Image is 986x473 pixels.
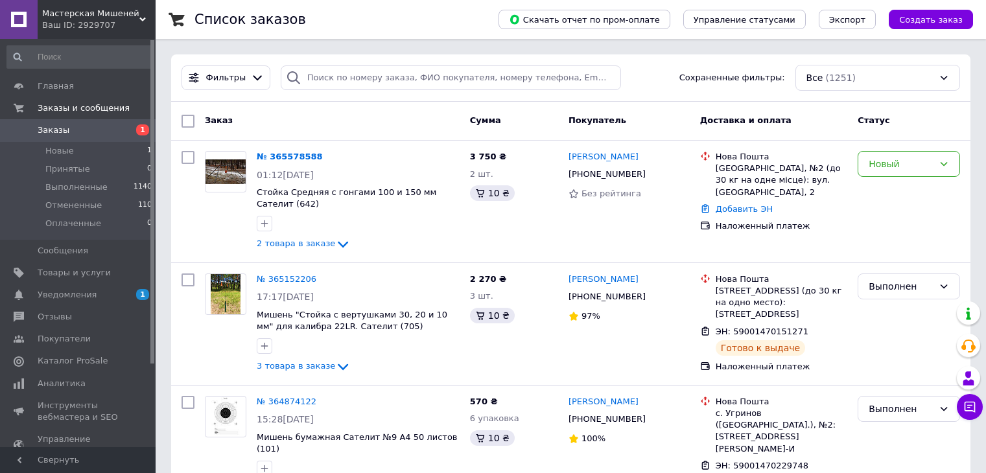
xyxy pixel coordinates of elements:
[806,71,823,84] span: Все
[716,461,808,470] span: ЭН: 59001470229748
[205,159,246,184] img: Фото товару
[38,80,74,92] span: Главная
[38,311,72,323] span: Отзывы
[716,151,847,163] div: Нова Пошта
[470,185,515,201] div: 10 ₴
[38,245,88,257] span: Сообщения
[38,333,91,345] span: Покупатели
[45,145,74,157] span: Новые
[147,163,152,175] span: 0
[509,14,660,25] span: Скачать отчет по пром-оплате
[566,411,648,428] div: [PHONE_NUMBER]
[206,72,246,84] span: Фильтры
[257,432,458,454] a: Мишень бумажная Сателит №9 А4 50 листов (101)
[858,115,890,125] span: Статус
[683,10,806,29] button: Управление статусами
[257,414,314,424] span: 15:28[DATE]
[257,292,314,302] span: 17:17[DATE]
[716,163,847,198] div: [GEOGRAPHIC_DATA], №2 (до 30 кг на одне місце): вул. [GEOGRAPHIC_DATA], 2
[716,340,805,356] div: Готово к выдаче
[470,291,493,301] span: 3 шт.
[470,169,493,179] span: 2 шт.
[147,145,152,157] span: 1
[38,289,97,301] span: Уведомления
[825,73,856,83] span: (1251)
[257,397,316,406] a: № 364874122
[869,157,933,171] div: Новый
[569,151,639,163] a: [PERSON_NAME]
[869,402,933,416] div: Выполнен
[716,327,808,336] span: ЭН: 59001470151271
[257,170,314,180] span: 01:12[DATE]
[470,397,498,406] span: 570 ₴
[257,239,335,249] span: 2 товара в заказе
[716,396,847,408] div: Нова Пошта
[194,12,306,27] h1: Список заказов
[581,311,600,321] span: 97%
[138,200,152,211] span: 110
[42,8,139,19] span: Мастерская Мишеней
[45,163,90,175] span: Принятые
[205,115,233,125] span: Заказ
[281,65,621,91] input: Поиск по номеру заказа, ФИО покупателя, номеру телефона, Email, номеру накладной
[899,15,963,25] span: Создать заказ
[716,220,847,232] div: Наложенный платеж
[470,308,515,323] div: 10 ₴
[499,10,670,29] button: Скачать отчет по пром-оплате
[38,378,86,389] span: Аналитика
[876,14,973,24] a: Создать заказ
[829,15,865,25] span: Экспорт
[470,152,506,161] span: 3 750 ₴
[716,273,847,285] div: Нова Пошта
[136,124,149,135] span: 1
[134,181,152,193] span: 1140
[42,19,156,31] div: Ваш ID: 2929707
[700,115,792,125] span: Доставка и оплата
[470,430,515,446] div: 10 ₴
[470,115,501,125] span: Сумма
[470,413,519,423] span: 6 упаковка
[257,310,447,332] a: Мишень "Стойка с вертушками 30, 20 и 10 мм" для калибра 22LR. Сателит (705)
[569,396,639,408] a: [PERSON_NAME]
[6,45,153,69] input: Поиск
[694,15,795,25] span: Управление статусами
[957,394,983,420] button: Чат с покупателем
[716,204,773,214] a: Добавить ЭН
[869,279,933,294] div: Выполнен
[38,267,111,279] span: Товары и услуги
[205,396,246,437] a: Фото товару
[38,124,69,136] span: Заказы
[147,218,152,229] span: 0
[38,355,108,367] span: Каталог ProSale
[45,200,102,211] span: Отмененные
[566,288,648,305] div: [PHONE_NUMBER]
[257,152,323,161] a: № 365578588
[819,10,876,29] button: Экспорт
[45,218,101,229] span: Оплаченные
[211,397,240,437] img: Фото товару
[569,115,626,125] span: Покупатель
[205,151,246,192] a: Фото товару
[889,10,973,29] button: Создать заказ
[38,433,120,457] span: Управление сайтом
[716,408,847,455] div: с. Угринов ([GEOGRAPHIC_DATA].), №2: [STREET_ADDRESS][PERSON_NAME]-И
[581,433,605,443] span: 100%
[257,238,351,248] a: 2 товара в заказе
[38,400,120,423] span: Инструменты вебмастера и SEO
[211,274,241,314] img: Фото товару
[38,102,130,114] span: Заказы и сообщения
[566,166,648,183] div: [PHONE_NUMBER]
[257,274,316,284] a: № 365152206
[679,72,785,84] span: Сохраненные фильтры:
[716,285,847,321] div: [STREET_ADDRESS] (до 30 кг на одно место): [STREET_ADDRESS]
[45,181,108,193] span: Выполненные
[257,361,351,371] a: 3 товара в заказе
[470,274,506,284] span: 2 270 ₴
[716,361,847,373] div: Наложенный платеж
[205,273,246,315] a: Фото товару
[569,273,639,286] a: [PERSON_NAME]
[257,187,436,209] a: Стойка Средняя с гонгами 100 и 150 мм Сателит (642)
